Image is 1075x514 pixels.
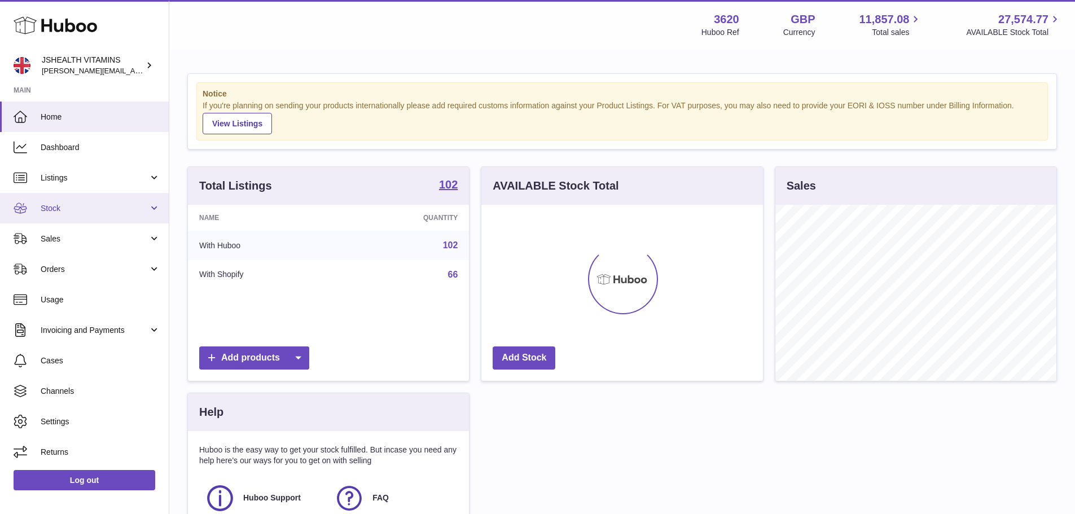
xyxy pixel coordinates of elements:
[14,57,30,74] img: francesca@jshealthvitamins.com
[443,240,458,250] a: 102
[188,205,340,231] th: Name
[41,355,160,366] span: Cases
[372,493,389,503] span: FAQ
[998,12,1048,27] span: 27,574.77
[41,264,148,275] span: Orders
[787,178,816,194] h3: Sales
[334,483,452,513] a: FAQ
[203,100,1042,134] div: If you're planning on sending your products internationally please add required customs informati...
[199,405,223,420] h3: Help
[783,27,815,38] div: Currency
[41,142,160,153] span: Dashboard
[42,66,226,75] span: [PERSON_NAME][EMAIL_ADDRESS][DOMAIN_NAME]
[41,173,148,183] span: Listings
[439,179,458,192] a: 102
[340,205,470,231] th: Quantity
[14,470,155,490] a: Log out
[493,346,555,370] a: Add Stock
[203,89,1042,99] strong: Notice
[493,178,618,194] h3: AVAILABLE Stock Total
[859,12,909,27] span: 11,857.08
[41,203,148,214] span: Stock
[448,270,458,279] a: 66
[199,445,458,466] p: Huboo is the easy way to get your stock fulfilled. But incase you need any help here's our ways f...
[41,447,160,458] span: Returns
[205,483,323,513] a: Huboo Support
[188,231,340,260] td: With Huboo
[199,178,272,194] h3: Total Listings
[188,260,340,289] td: With Shopify
[439,179,458,190] strong: 102
[42,55,143,76] div: JSHEALTH VITAMINS
[872,27,922,38] span: Total sales
[859,12,922,38] a: 11,857.08 Total sales
[41,295,160,305] span: Usage
[701,27,739,38] div: Huboo Ref
[41,325,148,336] span: Invoicing and Payments
[714,12,739,27] strong: 3620
[966,27,1061,38] span: AVAILABLE Stock Total
[41,234,148,244] span: Sales
[41,386,160,397] span: Channels
[203,113,272,134] a: View Listings
[199,346,309,370] a: Add products
[41,416,160,427] span: Settings
[41,112,160,122] span: Home
[243,493,301,503] span: Huboo Support
[966,12,1061,38] a: 27,574.77 AVAILABLE Stock Total
[791,12,815,27] strong: GBP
